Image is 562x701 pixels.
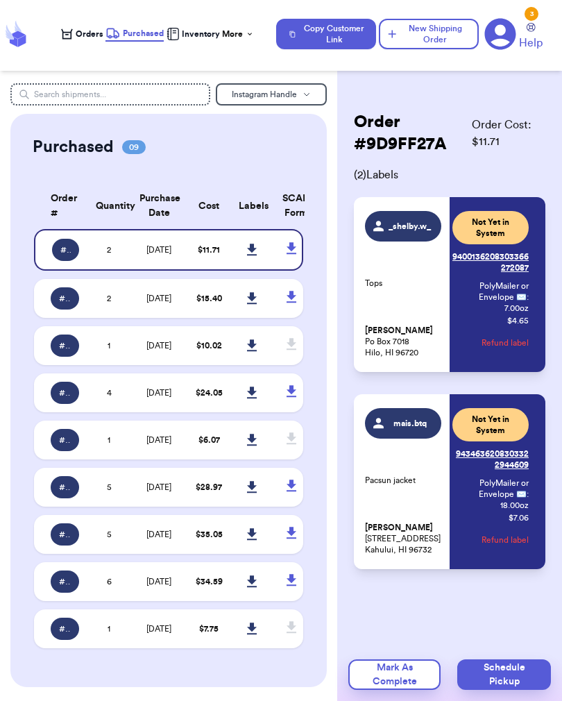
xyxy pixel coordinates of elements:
span: $ 28.97 [196,483,222,491]
span: 7.00 oz [504,303,529,314]
button: Refund label [482,328,529,358]
p: Po Box 7018 Hilo, HI 96720 [365,325,441,358]
span: [DATE] [146,577,171,586]
a: Purchased [105,26,164,42]
span: $ 34.59 [196,577,223,586]
span: Instagram Handle [232,90,297,99]
button: Mark As Complete [348,659,441,690]
span: PolyMailer or Envelope ✉️ [479,479,529,498]
span: # 3C370148 [59,576,71,587]
span: # 9D9FF27A [60,244,71,255]
span: $ 7.75 [199,625,219,633]
span: 4 [107,389,112,397]
th: Quantity [87,183,130,229]
span: _shelby.w_ [388,221,433,232]
th: Cost [187,183,230,229]
span: 5 [107,530,112,539]
span: $ 11.71 [198,246,220,254]
span: [DATE] [146,530,171,539]
span: Not Yet in System [461,217,520,239]
span: ( 2 ) Labels [354,167,545,183]
span: 1 [108,436,110,444]
span: Inventory [182,28,220,40]
span: PolyMailer or Envelope ✉️ [479,282,529,301]
span: Orders [76,28,103,40]
input: Search shipments... [10,83,211,105]
button: New Shipping Order [379,19,479,49]
span: [DATE] [146,389,171,397]
span: mais.btq [388,418,433,429]
span: 1 [108,341,110,350]
p: Tops [365,278,441,289]
span: : [527,292,529,303]
span: # 252340BF [59,387,71,398]
span: Purchased [123,28,164,39]
a: Help [519,23,543,51]
span: [PERSON_NAME] [365,326,433,336]
span: # A0D55227 [59,482,71,493]
span: [PERSON_NAME] [365,523,433,533]
span: # 99829833 [59,623,71,634]
span: Not Yet in System [461,414,520,436]
button: Copy Customer Link [276,19,376,49]
p: [STREET_ADDRESS] Kahului, HI 96732 [365,522,441,555]
span: # 80877DF8 [59,340,71,351]
span: [DATE] [146,246,171,254]
span: [DATE] [146,341,171,350]
th: Labels [230,183,273,229]
button: Refund label [482,525,529,555]
span: Help [519,35,543,51]
span: Order Cost: $ 11.71 [472,117,545,150]
span: # 72BEFF0D [59,529,71,540]
span: $ 6.07 [198,436,220,444]
span: # E306F99D [59,293,71,304]
div: SCAN Form [282,192,287,221]
span: 2 [107,246,111,254]
span: 1 [108,625,110,633]
a: 9434636208303322944609 [452,443,529,476]
div: 3 [525,7,538,21]
button: Schedule Pickup [457,659,551,690]
span: [DATE] [146,294,171,303]
span: 18.00 oz [500,500,529,511]
span: 6 [107,577,112,586]
span: 5 [107,483,112,491]
span: : [527,489,529,500]
h2: Purchased [33,136,114,158]
button: Instagram Handle [216,83,327,105]
span: # 51BCBD92 [59,434,71,446]
a: Inventory [167,28,220,40]
span: [DATE] [146,483,171,491]
h2: Order # 9D9FF27A [354,111,472,155]
div: More [222,28,254,40]
span: 2 [107,294,111,303]
p: $ 4.65 [507,315,529,326]
span: [DATE] [146,625,171,633]
a: Orders [61,28,103,40]
span: $ 35.05 [196,530,223,539]
p: $ 7.06 [509,512,529,523]
th: Purchase Date [131,183,188,229]
span: 09 [122,140,146,154]
th: Order # [34,183,88,229]
span: [DATE] [146,436,171,444]
span: $ 15.40 [196,294,222,303]
span: $ 24.05 [196,389,223,397]
p: Pacsun jacket [365,475,441,486]
a: 9400136208303366272087 [452,246,529,279]
a: 3 [484,18,516,50]
span: $ 10.02 [196,341,222,350]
